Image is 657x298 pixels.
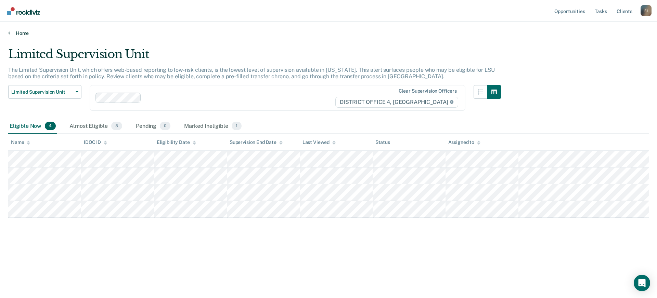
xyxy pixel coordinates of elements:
span: 1 [232,122,242,131]
div: Supervision End Date [230,139,283,145]
span: DISTRICT OFFICE 4, [GEOGRAPHIC_DATA] [335,97,458,108]
button: Profile dropdown button [641,5,652,16]
div: Open Intercom Messenger [634,275,650,291]
div: Eligibility Date [157,139,196,145]
p: The Limited Supervision Unit, which offers web-based reporting to low-risk clients, is the lowest... [8,67,495,80]
span: 4 [45,122,56,131]
span: Limited Supervision Unit [11,89,73,95]
div: Almost Eligible5 [68,119,124,134]
div: Status [375,139,390,145]
div: Name [11,139,30,145]
div: Pending0 [134,119,172,134]
div: Marked Ineligible1 [183,119,243,134]
div: IDOC ID [84,139,107,145]
div: Last Viewed [302,139,336,145]
button: Limited Supervision Unit [8,85,81,99]
div: F J [641,5,652,16]
a: Home [8,30,649,36]
img: Recidiviz [7,7,40,15]
span: 5 [111,122,122,131]
div: Assigned to [448,139,480,145]
div: Clear supervision officers [399,88,457,94]
div: Limited Supervision Unit [8,47,501,67]
div: Eligible Now4 [8,119,57,134]
span: 0 [160,122,170,131]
